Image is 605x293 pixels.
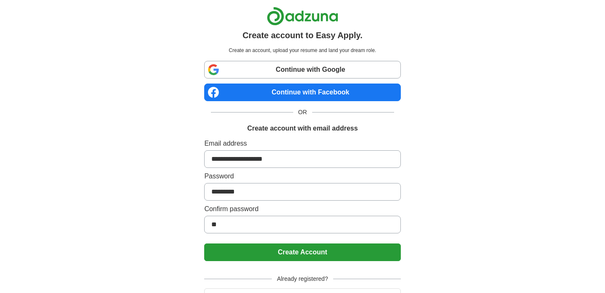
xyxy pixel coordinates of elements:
label: Password [204,171,400,181]
a: Continue with Facebook [204,84,400,101]
h1: Create account to Easy Apply. [242,29,363,42]
img: Adzuna logo [267,7,338,26]
p: Create an account, upload your resume and land your dream role. [206,47,399,54]
span: OR [293,108,312,117]
label: Email address [204,139,400,149]
a: Continue with Google [204,61,400,78]
label: Confirm password [204,204,400,214]
button: Create Account [204,243,400,261]
span: Already registered? [272,275,333,283]
h1: Create account with email address [247,123,358,133]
